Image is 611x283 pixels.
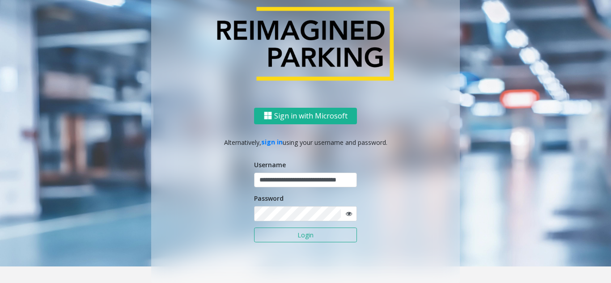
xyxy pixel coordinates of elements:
[261,138,283,146] a: sign in
[160,137,451,147] p: Alternatively, using your username and password.
[254,107,357,124] button: Sign in with Microsoft
[254,194,284,203] label: Password
[254,228,357,243] button: Login
[254,160,286,169] label: Username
